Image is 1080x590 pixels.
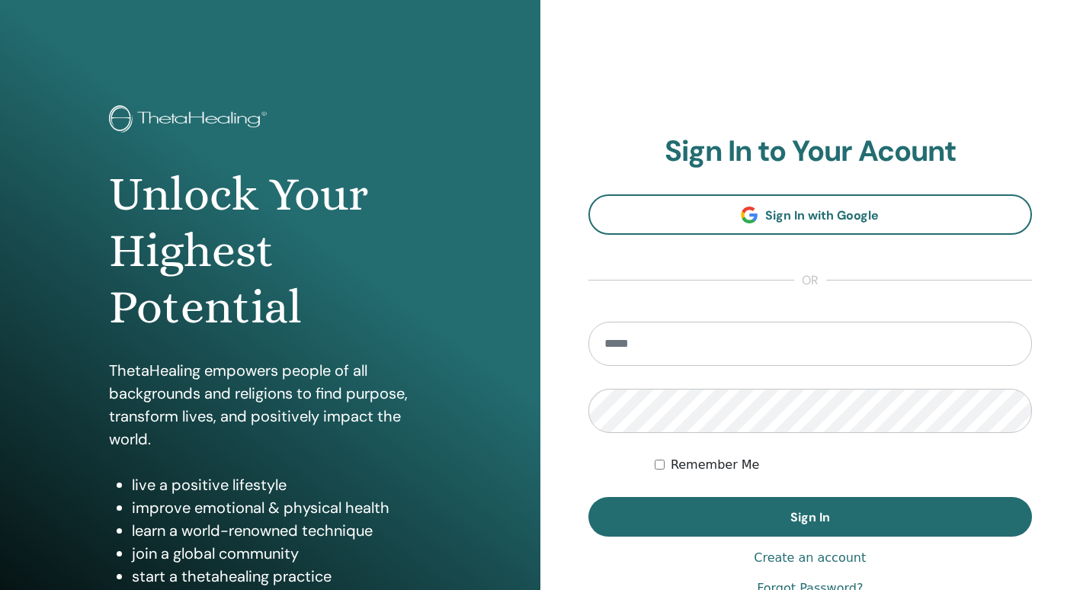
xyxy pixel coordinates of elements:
button: Sign In [588,497,1033,537]
h2: Sign In to Your Acount [588,134,1033,169]
label: Remember Me [671,456,760,474]
span: Sign In [790,509,830,525]
li: improve emotional & physical health [132,496,431,519]
li: start a thetahealing practice [132,565,431,588]
div: Keep me authenticated indefinitely or until I manually logout [655,456,1032,474]
li: live a positive lifestyle [132,473,431,496]
a: Sign In with Google [588,194,1033,235]
span: Sign In with Google [765,207,879,223]
li: learn a world-renowned technique [132,519,431,542]
p: ThetaHealing empowers people of all backgrounds and religions to find purpose, transform lives, a... [109,359,431,451]
h1: Unlock Your Highest Potential [109,166,431,336]
span: or [794,271,826,290]
a: Create an account [754,549,866,567]
li: join a global community [132,542,431,565]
